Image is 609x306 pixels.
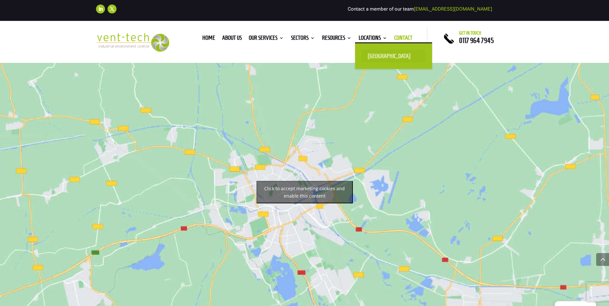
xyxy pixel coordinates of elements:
[222,36,242,43] a: About us
[361,50,426,63] a: [GEOGRAPHIC_DATA]
[348,6,492,12] span: Contact a member of our team
[291,36,315,43] a: Sectors
[459,37,494,44] a: 0117 964 7945
[96,4,105,13] a: Follow on LinkedIn
[322,36,352,43] a: Resources
[257,181,353,203] button: Click to accept marketing cookies and enable this content
[414,6,492,12] a: [EMAIL_ADDRESS][DOMAIN_NAME]
[202,36,215,43] a: Home
[394,36,413,43] a: Contact
[96,33,170,52] img: 2023-09-27T08_35_16.549ZVENT-TECH---Clear-background
[459,30,481,36] span: Get in touch
[249,36,284,43] a: Our Services
[108,4,117,13] a: Follow on X
[359,36,387,43] a: Locations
